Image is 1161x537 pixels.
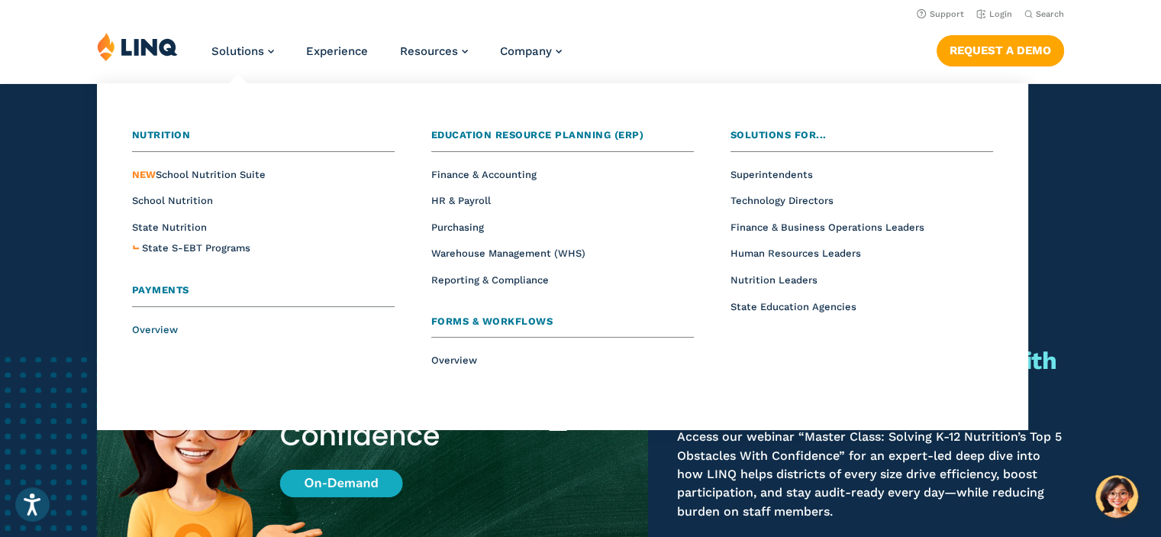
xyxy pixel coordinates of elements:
[211,44,274,58] a: Solutions
[730,222,924,233] a: Finance & Business Operations Leaders
[132,128,395,152] a: Nutrition
[730,128,993,152] a: Solutions for...
[431,222,484,233] a: Purchasing
[677,428,1064,521] p: Access our webinar “Master Class: Solving K-12 Nutrition’s Top 5 Obstacles With Confidence” for a...
[431,128,694,152] a: Education Resource Planning (ERP)
[937,32,1064,66] nav: Button Navigation
[97,32,178,61] img: LINQ | K‑12 Software
[730,169,813,180] a: Superintendents
[1024,8,1064,20] button: Open Search Bar
[132,129,191,141] span: Nutrition
[132,169,266,180] span: School Nutrition Suite
[976,9,1012,19] a: Login
[917,9,964,19] a: Support
[431,354,477,366] a: Overview
[937,35,1064,66] a: Request a Demo
[132,284,189,296] span: Payments
[142,242,250,254] span: State S-EBT Programs
[132,169,266,180] a: NEWSchool Nutrition Suite
[132,195,213,206] a: School Nutrition
[431,169,537,180] a: Finance & Accounting
[132,324,178,335] a: Overview
[730,301,856,312] a: State Education Agencies
[730,129,827,141] span: Solutions for...
[431,247,585,259] a: Warehouse Management (WHS)
[132,222,207,233] a: State Nutrition
[730,195,834,206] a: Technology Directors
[730,247,861,259] a: Human Resources Leaders
[431,195,491,206] a: HR & Payroll
[500,44,562,58] a: Company
[431,315,553,327] span: Forms & Workflows
[142,241,250,257] a: State S-EBT Programs
[1095,475,1138,518] button: Hello, have a question? Let’s chat.
[132,169,156,180] span: NEW
[211,44,264,58] span: Solutions
[211,32,562,82] nav: Primary Navigation
[132,283,395,307] a: Payments
[431,129,644,141] span: Education Resource Planning (ERP)
[1036,9,1064,19] span: Search
[431,314,694,338] a: Forms & Workflows
[730,274,818,286] a: Nutrition Leaders
[400,44,468,58] a: Resources
[500,44,552,58] span: Company
[431,274,549,286] a: Reporting & Compliance
[400,44,458,58] span: Resources
[306,44,368,58] a: Experience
